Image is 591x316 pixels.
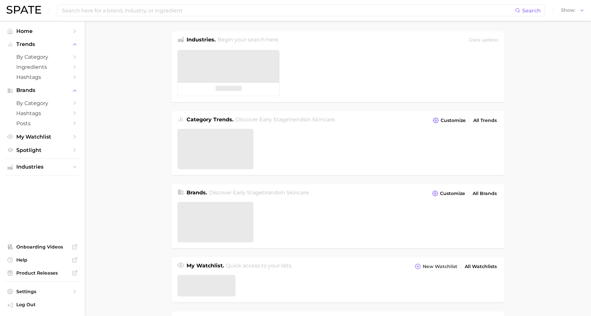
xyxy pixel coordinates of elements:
span: Posts [16,120,68,127]
a: Ingredients [5,62,80,72]
span: All Brands [473,191,497,196]
div: Data update: [469,36,498,45]
a: Log out. Currently logged in with e-mail hannah@spate.nyc. [5,300,80,311]
a: by Category [5,52,80,62]
span: All Trends [473,118,497,123]
a: All Trends [472,116,498,125]
span: Home [16,28,68,34]
span: Spotlight [16,147,68,153]
a: Spotlight [5,145,80,155]
span: Log Out [16,302,74,308]
button: Show [559,6,586,15]
h2: Quick access to your lists. [226,262,292,271]
span: Search [522,8,541,14]
a: Hashtags [5,108,80,118]
span: Discover Early Stage brands in . [209,189,310,196]
button: Brands [5,85,80,95]
span: Trends [16,41,68,47]
span: by Category [16,100,68,106]
span: Help [16,257,68,263]
span: Category Trends . [187,116,234,123]
span: Industries [16,164,68,170]
span: Discover Early Stage trends in . [235,116,336,123]
span: My Watchlist [16,134,68,140]
span: Settings [16,289,68,294]
a: by Category [5,98,80,108]
a: All Watchlists [463,262,498,271]
button: Customize [431,189,467,198]
span: Hashtags [16,110,68,116]
span: Brands [16,87,68,93]
h1: Industries. [187,36,216,45]
button: Industries [5,162,80,172]
span: Product Releases [16,270,68,276]
span: Customize [441,118,466,123]
a: Settings [5,287,80,296]
h1: My Watchlist. [187,262,224,271]
a: Hashtags [5,72,80,82]
button: New Watchlist [413,262,459,271]
img: SPATE [7,6,41,14]
a: Posts [5,118,80,128]
span: All Watchlists [465,264,497,269]
span: by Category [16,54,68,60]
span: Customize [440,191,465,196]
span: Brands . [187,189,207,196]
span: skincare [286,189,309,196]
a: Help [5,255,80,265]
span: Ingredients [16,64,68,70]
a: Product Releases [5,268,80,278]
span: Hashtags [16,74,68,80]
span: Show [561,8,575,12]
input: Search here for a brand, industry, or ingredient [61,5,515,16]
a: Home [5,26,80,36]
a: All Brands [471,189,498,198]
h2: Begin your search here. [218,36,279,45]
span: skincare [312,116,335,123]
span: New Watchlist [423,264,457,269]
span: Onboarding Videos [16,244,68,250]
button: Trends [5,39,80,49]
a: Onboarding Videos [5,242,80,252]
button: Customize [431,116,467,125]
a: My Watchlist [5,132,80,142]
